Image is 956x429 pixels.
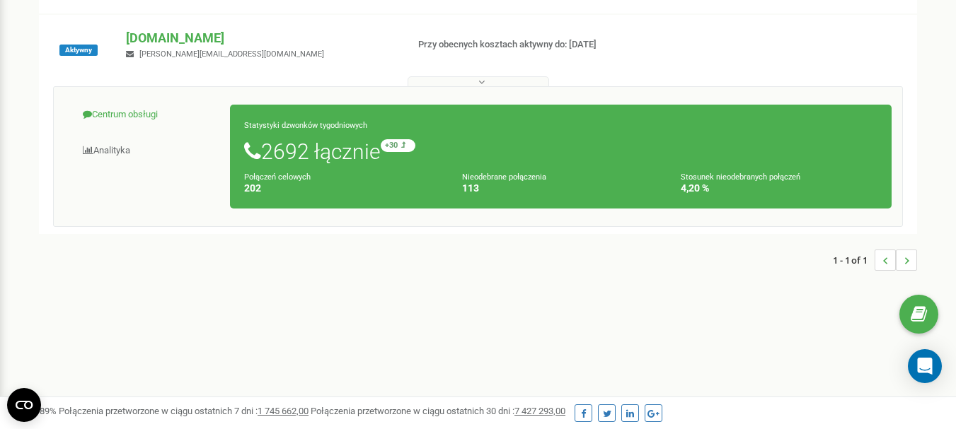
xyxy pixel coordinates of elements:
div: Open Intercom Messenger [908,349,942,383]
h4: 113 [462,183,659,194]
nav: ... [833,235,917,285]
span: Połączenia przetworzone w ciągu ostatnich 30 dni : [311,406,565,416]
a: Analityka [64,134,231,168]
small: Nieodebrane połączenia [462,172,546,182]
h4: 202 [244,183,441,194]
p: Przy obecnych kosztach aktywny do: [DATE] [418,38,615,52]
small: Stosunek nieodebranych połączeń [681,172,800,182]
small: Statystyki dzwonków tygodniowych [244,121,367,130]
button: Open CMP widget [7,388,41,422]
h4: 4,20 % [681,183,877,194]
a: Centrum obsługi [64,98,231,132]
span: Połączenia przetworzone w ciągu ostatnich 7 dni : [59,406,309,416]
small: +30 [381,139,415,152]
h1: 2692 łącznie [244,139,877,163]
span: 1 - 1 of 1 [833,249,875,271]
small: Połączeń celowych [244,172,311,182]
u: 1 745 662,00 [258,406,309,416]
span: Aktywny [59,45,98,56]
span: [PERSON_NAME][EMAIL_ADDRESS][DOMAIN_NAME] [139,49,324,59]
u: 7 427 293,00 [514,406,565,416]
p: [DOMAIN_NAME] [126,29,395,47]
